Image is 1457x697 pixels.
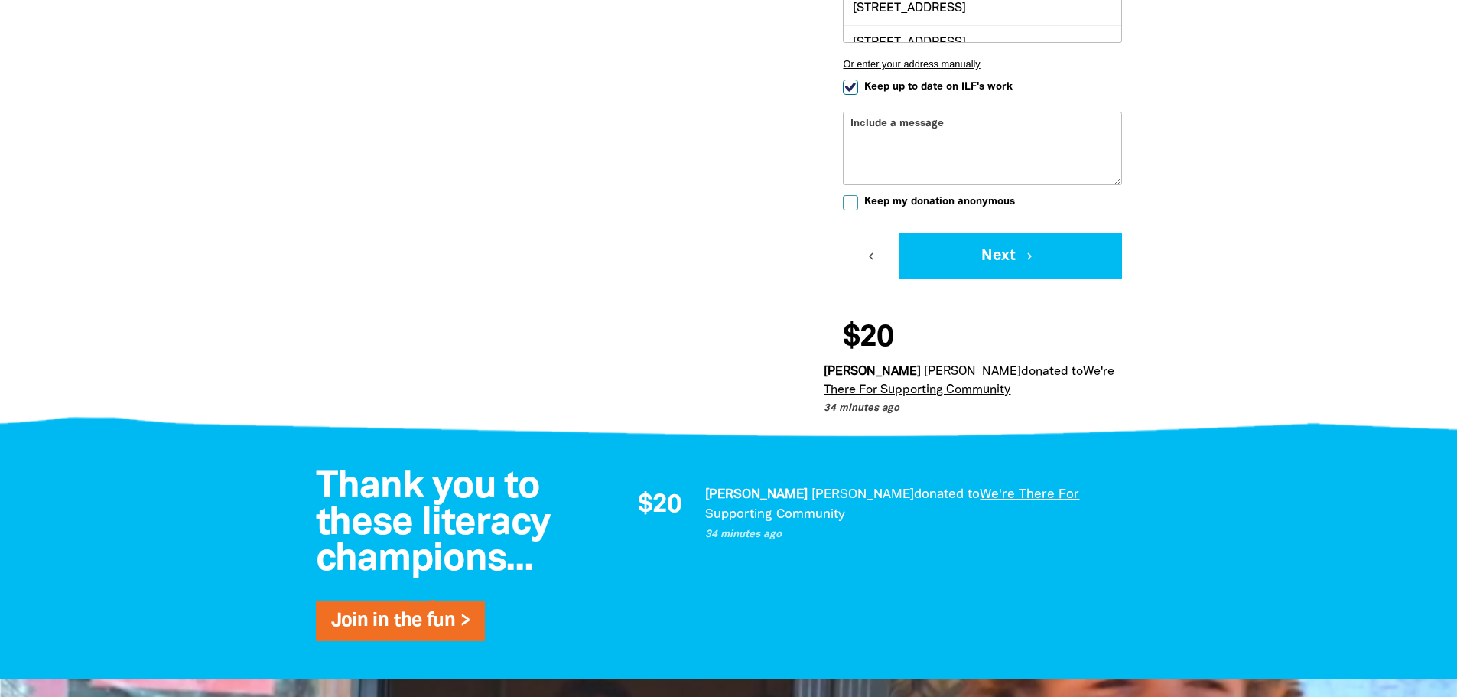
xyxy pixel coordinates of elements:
[621,485,1126,542] div: Paginated content
[1021,366,1083,377] span: donated to
[638,493,681,519] span: $20
[864,249,878,263] i: chevron_left
[824,314,1141,417] div: Donation stream
[621,485,1126,542] div: Donation stream
[1023,249,1036,263] i: chevron_right
[843,80,858,95] input: Keep up to date on ILF's work
[924,366,1021,377] em: [PERSON_NAME]
[316,470,551,578] span: Thank you to these literacy champions...
[331,612,470,630] a: Join in the fun >
[843,195,858,210] input: Keep my donation anonymous
[811,489,914,500] em: [PERSON_NAME]
[864,80,1013,94] span: Keep up to date on ILF's work
[864,194,1015,209] span: Keep my donation anonymous
[824,366,921,377] em: [PERSON_NAME]
[843,58,1122,70] button: Or enter your address manually
[824,402,1129,417] p: 34 minutes ago
[705,527,1126,542] p: 34 minutes ago
[914,489,980,500] span: donated to
[705,489,1079,520] a: We're There For Supporting Community
[843,323,893,353] span: $20
[899,233,1122,279] button: Next chevron_right
[844,25,1121,59] div: [STREET_ADDRESS]
[843,233,899,279] button: chevron_left
[705,489,808,500] em: [PERSON_NAME]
